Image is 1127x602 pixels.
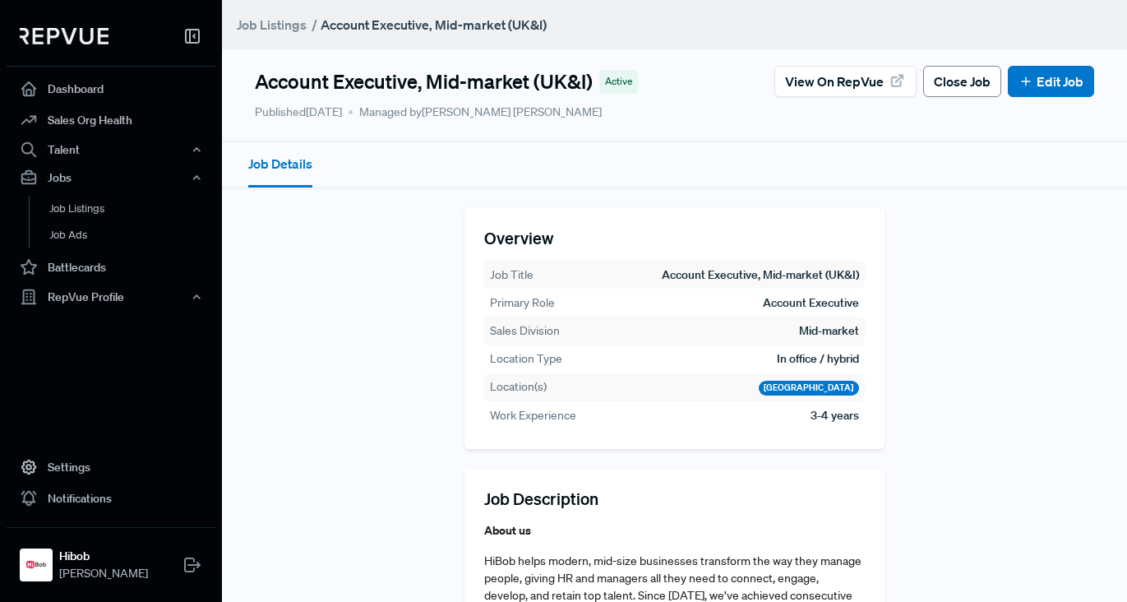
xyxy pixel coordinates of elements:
[59,565,148,582] span: [PERSON_NAME]
[7,136,215,164] button: Talent
[489,322,561,340] th: Sales Division
[798,322,860,340] td: Mid-market
[776,350,860,368] td: In office / hybrid
[349,104,602,121] span: Managed by [PERSON_NAME] [PERSON_NAME]
[7,104,215,136] a: Sales Org Health
[312,16,317,33] span: /
[489,294,556,313] th: Primary Role
[923,66,1001,97] button: Close Job
[762,294,860,313] td: Account Executive
[29,222,238,248] a: Job Ads
[489,406,577,425] th: Work Experience
[255,104,342,121] p: Published [DATE]
[7,73,215,104] a: Dashboard
[774,66,917,97] button: View on RepVue
[484,228,865,248] h5: Overview
[7,451,215,483] a: Settings
[489,266,534,285] th: Job Title
[661,266,860,285] td: Account Executive, Mid-market (UK&I)
[237,15,307,35] a: Job Listings
[248,142,312,188] button: Job Details
[489,350,563,368] th: Location Type
[605,74,632,89] span: Active
[489,377,547,396] th: Location(s)
[59,548,148,565] strong: Hibob
[23,552,49,578] img: Hibob
[484,522,531,538] strong: About us
[255,70,593,94] h4: Account Executive, Mid-market (UK&I)
[321,16,547,33] strong: Account Executive, Mid-market (UK&I)
[29,196,238,222] a: Job Listings
[7,164,215,192] button: Jobs
[7,483,215,514] a: Notifications
[1008,66,1094,97] button: Edit Job
[484,489,865,508] h5: Job Description
[785,72,884,91] span: View on RepVue
[20,28,109,44] img: RepVue
[1018,72,1083,91] a: Edit Job
[7,283,215,311] button: RepVue Profile
[7,252,215,283] a: Battlecards
[934,72,991,91] span: Close Job
[810,406,860,425] td: 3-4 years
[759,381,860,396] div: [GEOGRAPHIC_DATA]
[7,527,215,589] a: HibobHibob[PERSON_NAME]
